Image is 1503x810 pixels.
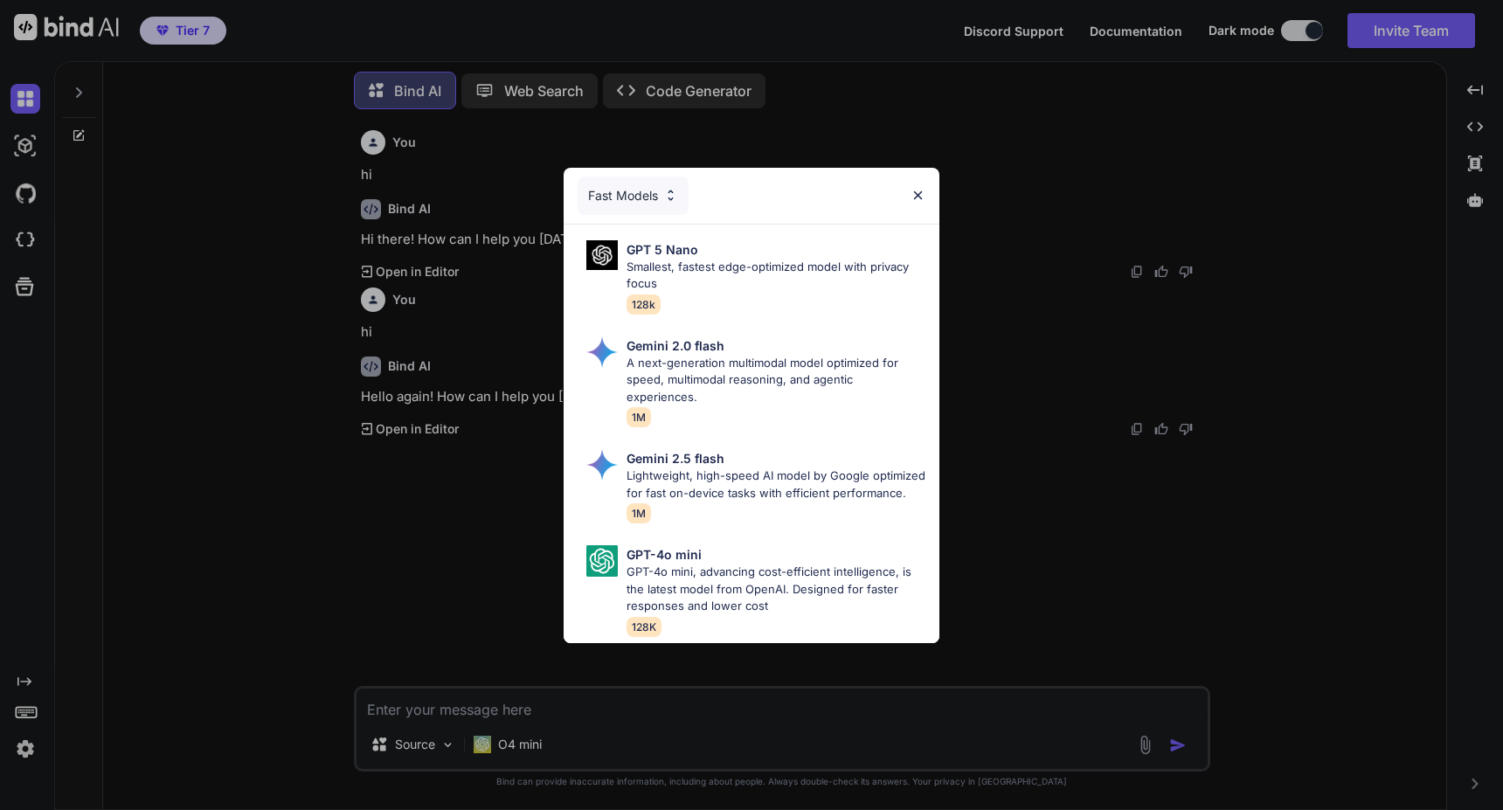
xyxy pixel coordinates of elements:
[627,294,661,315] span: 128k
[627,336,724,355] p: Gemini 2.0 flash
[627,467,925,502] p: Lightweight, high-speed AI model by Google optimized for fast on-device tasks with efficient perf...
[627,503,651,523] span: 1M
[627,564,925,615] p: GPT-4o mini, advancing cost-efficient intelligence, is the latest model from OpenAI. Designed for...
[663,188,678,203] img: Pick Models
[586,240,618,271] img: Pick Models
[586,545,618,577] img: Pick Models
[627,407,651,427] span: 1M
[578,177,689,215] div: Fast Models
[627,545,702,564] p: GPT-4o mini
[627,355,925,406] p: A next-generation multimodal model optimized for speed, multimodal reasoning, and agentic experie...
[586,449,618,481] img: Pick Models
[627,617,661,637] span: 128K
[627,449,724,467] p: Gemini 2.5 flash
[627,240,698,259] p: GPT 5 Nano
[586,336,618,368] img: Pick Models
[627,259,925,293] p: Smallest, fastest edge-optimized model with privacy focus
[911,188,925,203] img: close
